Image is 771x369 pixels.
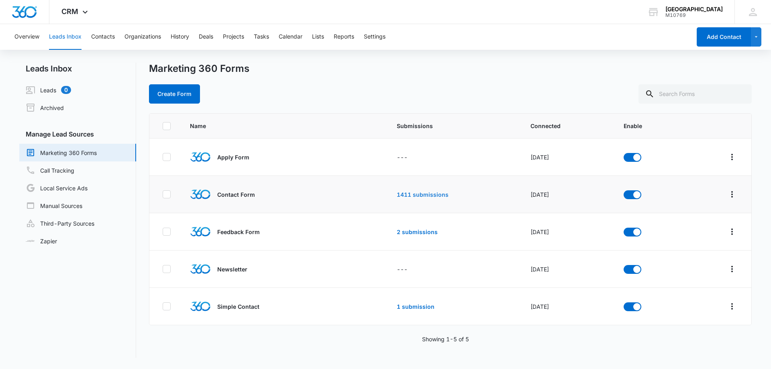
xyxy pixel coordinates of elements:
button: Calendar [279,24,302,50]
button: Overflow Menu [726,300,738,313]
button: Lists [312,24,324,50]
a: Call Tracking [26,165,74,175]
p: Contact Form [217,190,255,199]
a: Third-Party Sources [26,218,94,228]
a: Marketing 360 Forms [26,148,97,157]
button: Reports [334,24,354,50]
p: Showing 1-5 of 5 [422,335,469,343]
p: Newsletter [217,265,247,273]
div: account id [665,12,723,18]
button: Settings [364,24,385,50]
a: 1411 submissions [397,191,449,198]
div: [DATE] [530,302,604,311]
div: [DATE] [530,265,604,273]
a: Zapier [26,237,57,245]
h1: Marketing 360 Forms [149,63,249,75]
button: Deals [199,24,213,50]
span: Connected [530,122,604,130]
a: Manual Sources [26,201,82,210]
button: Leads Inbox [49,24,82,50]
p: Feedback Form [217,228,260,236]
span: Submissions [397,122,511,130]
a: Leads0 [26,85,71,95]
div: account name [665,6,723,12]
button: Organizations [124,24,161,50]
p: Simple Contact [217,302,259,311]
button: History [171,24,189,50]
button: Overflow Menu [726,263,738,275]
h2: Leads Inbox [19,63,136,75]
button: Overflow Menu [726,151,738,163]
div: [DATE] [530,153,604,161]
button: Overflow Menu [726,225,738,238]
button: Overview [14,24,39,50]
a: Local Service Ads [26,183,88,193]
button: Projects [223,24,244,50]
button: Add Contact [697,27,751,47]
p: Apply Form [217,153,249,161]
a: 1 submission [397,303,434,310]
span: --- [397,154,408,161]
button: Tasks [254,24,269,50]
a: 2 submissions [397,228,438,235]
div: [DATE] [530,228,604,236]
span: --- [397,266,408,273]
button: Create Form [149,84,200,104]
button: Overflow Menu [726,188,738,201]
h3: Manage Lead Sources [19,129,136,139]
input: Search Forms [638,84,752,104]
span: Enable [624,122,675,130]
span: Name [190,122,339,130]
a: Archived [26,103,64,112]
span: CRM [61,7,78,16]
div: [DATE] [530,190,604,199]
button: Contacts [91,24,115,50]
